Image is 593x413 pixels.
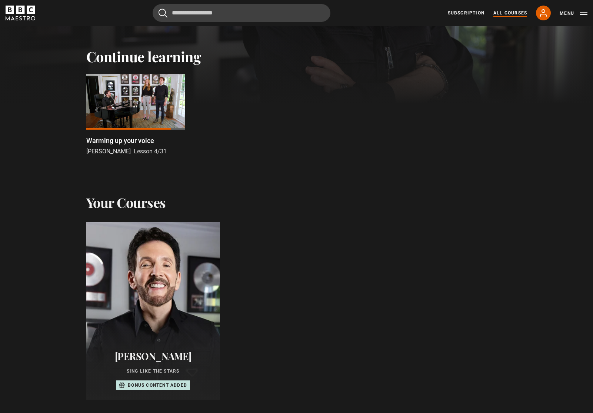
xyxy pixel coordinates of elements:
[95,368,211,374] p: Sing Like the Stars
[95,350,211,362] h2: [PERSON_NAME]
[159,9,167,18] button: Submit the search query
[86,194,166,210] h2: Your Courses
[128,382,187,389] p: Bonus content added
[153,4,330,22] input: Search
[86,48,507,65] h2: Continue learning
[448,10,484,16] a: Subscription
[6,6,35,20] svg: BBC Maestro
[86,74,185,156] a: Warming up your voice [PERSON_NAME] Lesson 4/31
[86,136,154,146] p: Warming up your voice
[134,148,167,155] span: Lesson 4/31
[493,10,527,16] a: All Courses
[86,222,220,400] a: [PERSON_NAME] Sing Like the Stars Bonus content added
[560,10,587,17] button: Toggle navigation
[86,148,131,155] span: [PERSON_NAME]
